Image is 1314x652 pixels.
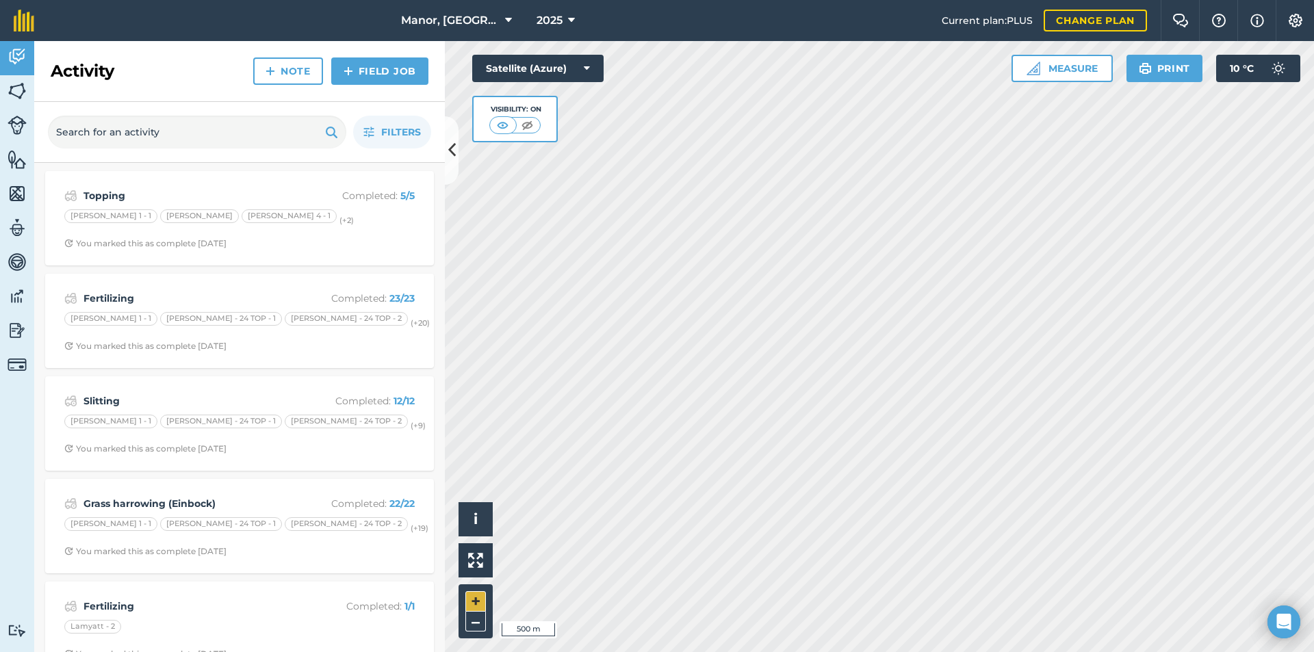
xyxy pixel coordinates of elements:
[1044,10,1147,31] a: Change plan
[253,57,323,85] a: Note
[8,116,27,135] img: svg+xml;base64,PD94bWwgdmVyc2lvbj0iMS4wIiBlbmNvZGluZz0idXRmLTgiPz4KPCEtLSBHZW5lcmF0b3I6IEFkb2JlIE...
[64,495,77,512] img: svg+xml;base64,PD94bWwgdmVyc2lvbj0iMS4wIiBlbmNvZGluZz0idXRmLTgiPz4KPCEtLSBHZW5lcmF0b3I6IEFkb2JlIE...
[1211,14,1227,27] img: A question mark icon
[83,291,300,306] strong: Fertilizing
[353,116,431,148] button: Filters
[942,13,1033,28] span: Current plan : PLUS
[1027,62,1040,75] img: Ruler icon
[266,63,275,79] img: svg+xml;base64,PHN2ZyB4bWxucz0iaHR0cDovL3d3dy53My5vcmcvMjAwMC9zdmciIHdpZHRoPSIxNCIgaGVpZ2h0PSIyNC...
[14,10,34,31] img: fieldmargin Logo
[53,179,426,257] a: ToppingCompleted: 5/5[PERSON_NAME] 1 - 1[PERSON_NAME][PERSON_NAME] 4 - 1(+2)Clock with arrow poin...
[401,12,500,29] span: Manor, [GEOGRAPHIC_DATA], [GEOGRAPHIC_DATA]
[306,496,415,511] p: Completed :
[400,190,415,202] strong: 5 / 5
[325,124,338,140] img: svg+xml;base64,PHN2ZyB4bWxucz0iaHR0cDovL3d3dy53My5vcmcvMjAwMC9zdmciIHdpZHRoPSIxOSIgaGVpZ2h0PSIyNC...
[64,239,73,248] img: Clock with arrow pointing clockwise
[64,341,227,352] div: You marked this as complete [DATE]
[8,355,27,374] img: svg+xml;base64,PD94bWwgdmVyc2lvbj0iMS4wIiBlbmNvZGluZz0idXRmLTgiPz4KPCEtLSBHZW5lcmF0b3I6IEFkb2JlIE...
[1267,605,1300,638] div: Open Intercom Messenger
[344,63,353,79] img: svg+xml;base64,PHN2ZyB4bWxucz0iaHR0cDovL3d3dy53My5vcmcvMjAwMC9zdmciIHdpZHRoPSIxNCIgaGVpZ2h0PSIyNC...
[64,238,227,249] div: You marked this as complete [DATE]
[160,312,282,326] div: [PERSON_NAME] - 24 TOP - 1
[64,598,77,614] img: svg+xml;base64,PD94bWwgdmVyc2lvbj0iMS4wIiBlbmNvZGluZz0idXRmLTgiPz4KPCEtLSBHZW5lcmF0b3I6IEFkb2JlIE...
[51,60,114,82] h2: Activity
[64,393,77,409] img: svg+xml;base64,PD94bWwgdmVyc2lvbj0iMS4wIiBlbmNvZGluZz0idXRmLTgiPz4KPCEtLSBHZW5lcmF0b3I6IEFkb2JlIE...
[394,395,415,407] strong: 12 / 12
[64,290,77,307] img: svg+xml;base64,PD94bWwgdmVyc2lvbj0iMS4wIiBlbmNvZGluZz0idXRmLTgiPz4KPCEtLSBHZW5lcmF0b3I6IEFkb2JlIE...
[64,187,77,204] img: svg+xml;base64,PD94bWwgdmVyc2lvbj0iMS4wIiBlbmNvZGluZz0idXRmLTgiPz4KPCEtLSBHZW5lcmF0b3I6IEFkb2JlIE...
[64,517,157,531] div: [PERSON_NAME] 1 - 1
[411,523,428,533] small: (+ 19 )
[472,55,604,82] button: Satellite (Azure)
[8,149,27,170] img: svg+xml;base64,PHN2ZyB4bWxucz0iaHR0cDovL3d3dy53My5vcmcvMjAwMC9zdmciIHdpZHRoPSI1NiIgaGVpZ2h0PSI2MC...
[1250,12,1264,29] img: svg+xml;base64,PHN2ZyB4bWxucz0iaHR0cDovL3d3dy53My5vcmcvMjAwMC9zdmciIHdpZHRoPSIxNyIgaGVpZ2h0PSIxNy...
[519,118,536,132] img: svg+xml;base64,PHN2ZyB4bWxucz0iaHR0cDovL3d3dy53My5vcmcvMjAwMC9zdmciIHdpZHRoPSI1MCIgaGVpZ2h0PSI0MC...
[306,599,415,614] p: Completed :
[160,517,282,531] div: [PERSON_NAME] - 24 TOP - 1
[8,218,27,238] img: svg+xml;base64,PD94bWwgdmVyc2lvbj0iMS4wIiBlbmNvZGluZz0idXRmLTgiPz4KPCEtLSBHZW5lcmF0b3I6IEFkb2JlIE...
[64,415,157,428] div: [PERSON_NAME] 1 - 1
[306,393,415,408] p: Completed :
[64,444,73,453] img: Clock with arrow pointing clockwise
[537,12,563,29] span: 2025
[53,384,426,462] a: SlittingCompleted: 12/12[PERSON_NAME] 1 - 1[PERSON_NAME] - 24 TOP - 1[PERSON_NAME] - 24 TOP - 2(+...
[306,188,415,203] p: Completed :
[8,252,27,272] img: svg+xml;base64,PD94bWwgdmVyc2lvbj0iMS4wIiBlbmNvZGluZz0idXRmLTgiPz4KPCEtLSBHZW5lcmF0b3I6IEFkb2JlIE...
[64,312,157,326] div: [PERSON_NAME] 1 - 1
[285,312,408,326] div: [PERSON_NAME] - 24 TOP - 2
[1230,55,1254,82] span: 10 ° C
[8,47,27,67] img: svg+xml;base64,PD94bWwgdmVyc2lvbj0iMS4wIiBlbmNvZGluZz0idXRmLTgiPz4KPCEtLSBHZW5lcmF0b3I6IEFkb2JlIE...
[465,612,486,631] button: –
[83,599,300,614] strong: Fertilizing
[53,487,426,565] a: Grass harrowing (Einbock)Completed: 22/22[PERSON_NAME] 1 - 1[PERSON_NAME] - 24 TOP - 1[PERSON_NAM...
[8,183,27,204] img: svg+xml;base64,PHN2ZyB4bWxucz0iaHR0cDovL3d3dy53My5vcmcvMjAwMC9zdmciIHdpZHRoPSI1NiIgaGVpZ2h0PSI2MC...
[160,415,282,428] div: [PERSON_NAME] - 24 TOP - 1
[64,209,157,223] div: [PERSON_NAME] 1 - 1
[411,318,430,328] small: (+ 20 )
[8,624,27,637] img: svg+xml;base64,PD94bWwgdmVyc2lvbj0iMS4wIiBlbmNvZGluZz0idXRmLTgiPz4KPCEtLSBHZW5lcmF0b3I6IEFkb2JlIE...
[1012,55,1113,82] button: Measure
[64,620,121,634] div: Lamyatt - 2
[1265,55,1292,82] img: svg+xml;base64,PD94bWwgdmVyc2lvbj0iMS4wIiBlbmNvZGluZz0idXRmLTgiPz4KPCEtLSBHZW5lcmF0b3I6IEFkb2JlIE...
[64,547,73,556] img: Clock with arrow pointing clockwise
[1287,14,1304,27] img: A cog icon
[1172,14,1189,27] img: Two speech bubbles overlapping with the left bubble in the forefront
[389,497,415,510] strong: 22 / 22
[494,118,511,132] img: svg+xml;base64,PHN2ZyB4bWxucz0iaHR0cDovL3d3dy53My5vcmcvMjAwMC9zdmciIHdpZHRoPSI1MCIgaGVpZ2h0PSI0MC...
[306,291,415,306] p: Completed :
[48,116,346,148] input: Search for an activity
[459,502,493,536] button: i
[64,341,73,350] img: Clock with arrow pointing clockwise
[8,81,27,101] img: svg+xml;base64,PHN2ZyB4bWxucz0iaHR0cDovL3d3dy53My5vcmcvMjAwMC9zdmciIHdpZHRoPSI1NiIgaGVpZ2h0PSI2MC...
[83,393,300,408] strong: Slitting
[1126,55,1203,82] button: Print
[285,517,408,531] div: [PERSON_NAME] - 24 TOP - 2
[489,104,541,115] div: Visibility: On
[404,600,415,612] strong: 1 / 1
[1139,60,1152,77] img: svg+xml;base64,PHN2ZyB4bWxucz0iaHR0cDovL3d3dy53My5vcmcvMjAwMC9zdmciIHdpZHRoPSIxOSIgaGVpZ2h0PSIyNC...
[242,209,337,223] div: [PERSON_NAME] 4 - 1
[474,510,478,527] span: i
[381,125,421,140] span: Filters
[83,496,300,511] strong: Grass harrowing (Einbock)
[411,421,426,430] small: (+ 9 )
[1216,55,1300,82] button: 10 °C
[160,209,239,223] div: [PERSON_NAME]
[64,546,227,557] div: You marked this as complete [DATE]
[8,286,27,307] img: svg+xml;base64,PD94bWwgdmVyc2lvbj0iMS4wIiBlbmNvZGluZz0idXRmLTgiPz4KPCEtLSBHZW5lcmF0b3I6IEFkb2JlIE...
[285,415,408,428] div: [PERSON_NAME] - 24 TOP - 2
[468,553,483,568] img: Four arrows, one pointing top left, one top right, one bottom right and the last bottom left
[339,216,354,225] small: (+ 2 )
[53,282,426,360] a: FertilizingCompleted: 23/23[PERSON_NAME] 1 - 1[PERSON_NAME] - 24 TOP - 1[PERSON_NAME] - 24 TOP - ...
[389,292,415,304] strong: 23 / 23
[8,320,27,341] img: svg+xml;base64,PD94bWwgdmVyc2lvbj0iMS4wIiBlbmNvZGluZz0idXRmLTgiPz4KPCEtLSBHZW5lcmF0b3I6IEFkb2JlIE...
[64,443,227,454] div: You marked this as complete [DATE]
[465,591,486,612] button: +
[83,188,300,203] strong: Topping
[331,57,428,85] a: Field Job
